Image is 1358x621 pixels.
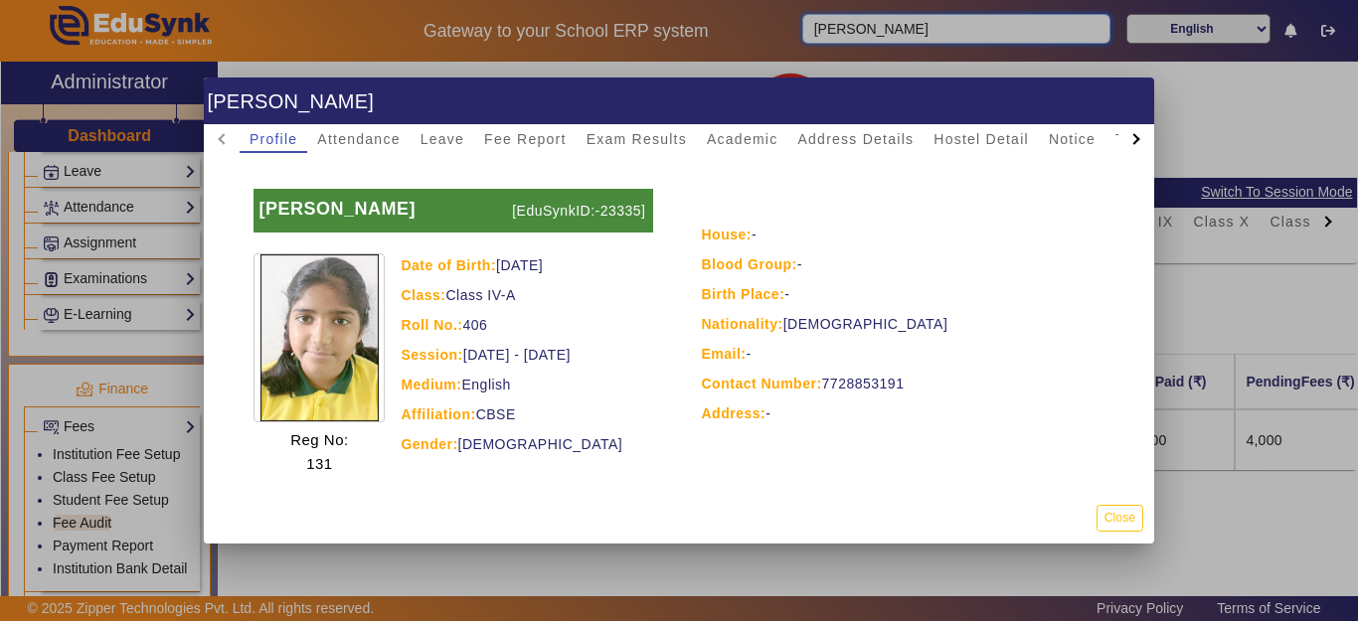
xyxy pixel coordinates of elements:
[401,317,462,333] strong: Roll No.:
[1097,505,1143,532] button: Close
[401,287,445,303] strong: Class:
[290,452,349,476] p: 131
[250,132,297,146] span: Profile
[401,373,652,396] div: English
[401,343,652,367] div: [DATE] - [DATE]
[934,132,1029,146] span: Hostel Detail
[702,227,752,242] strong: House:
[317,132,400,146] span: Attendance
[401,436,457,452] strong: Gender:
[702,376,822,391] strong: Contact Number:
[1049,132,1096,146] span: Notice
[401,432,652,456] div: [DEMOGRAPHIC_DATA]
[702,282,1108,306] div: -
[702,346,747,362] strong: Email:
[507,189,652,233] p: [EduSynkID:-23335]
[401,377,461,392] strong: Medium:
[421,132,464,146] span: Leave
[401,253,652,277] div: [DATE]
[707,132,777,146] span: Academic
[401,313,652,337] div: 406
[401,402,652,426] div: CBSE
[702,256,797,272] strong: Blood Group:
[258,199,416,219] b: [PERSON_NAME]
[1115,132,1190,146] span: TimeTable
[702,312,1108,336] div: [DEMOGRAPHIC_DATA]
[797,132,914,146] span: Address Details
[702,286,785,302] strong: Birth Place:
[702,252,1108,276] div: -
[484,132,567,146] span: Fee Report
[702,223,1108,246] div: -
[401,257,496,273] strong: Date of Birth:
[702,342,1108,366] div: -
[290,428,349,452] p: Reg No:
[401,406,475,422] strong: Affiliation:
[204,78,1154,124] h1: [PERSON_NAME]
[702,372,1108,395] div: 7728853191
[401,283,652,307] div: Class IV-A
[702,405,766,421] strong: Address:
[702,401,1108,425] div: -
[702,316,783,332] strong: Nationality:
[587,132,687,146] span: Exam Results
[401,347,462,363] strong: Session:
[254,253,385,422] img: 4c3bd766-6c4f-4c57-a02e-7a0e0ed1eff6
